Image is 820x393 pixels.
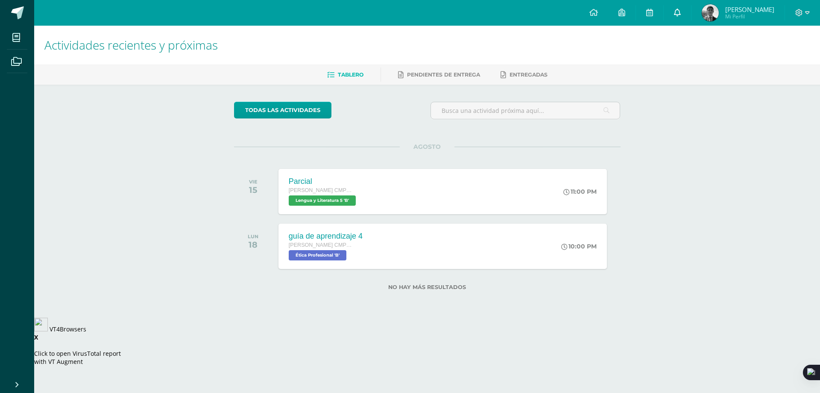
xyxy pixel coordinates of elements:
div: Parcial [289,177,358,186]
span: Mi Perfil [725,13,774,20]
input: Busca una actividad próxima aquí... [431,102,620,119]
span: AGOSTO [400,143,454,151]
div: 15 [249,185,258,195]
img: b15cf863827e7b7a708415bb8804ae1f.png [702,4,719,21]
div: guía de aprendizaje 4 [289,232,363,241]
strong: X [34,333,38,341]
a: Entregadas [501,68,548,82]
label: No hay más resultados [234,284,621,290]
span: [PERSON_NAME] CMP Bachillerato en CCLL con Orientación en Computación [289,242,353,248]
div: 11:00 PM [563,188,597,195]
div: VIE [249,179,258,185]
span: Tablero [338,71,363,78]
span: [PERSON_NAME] [725,5,774,14]
a: Tablero [327,68,363,82]
div: 10:00 PM [561,242,597,250]
div: LUN [248,233,258,239]
span: Ética Profesional 'B' [289,250,346,260]
span: Entregadas [510,71,548,78]
span: Actividades recientes y próximas [44,37,218,53]
a: VT4Browsers [50,325,86,333]
span: Lengua y Literatura 5 'B' [289,195,356,206]
div: 18 [248,239,258,250]
a: todas las Actividades [234,102,331,118]
a: Pendientes de entrega [398,68,480,82]
span: Click to open VirusTotal report with VT Augment [34,349,121,366]
span: [PERSON_NAME] CMP Bachillerato en CCLL con Orientación en Computación [289,187,353,193]
img: vt-logo.svg [34,318,48,331]
span: Pendientes de entrega [407,71,480,78]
